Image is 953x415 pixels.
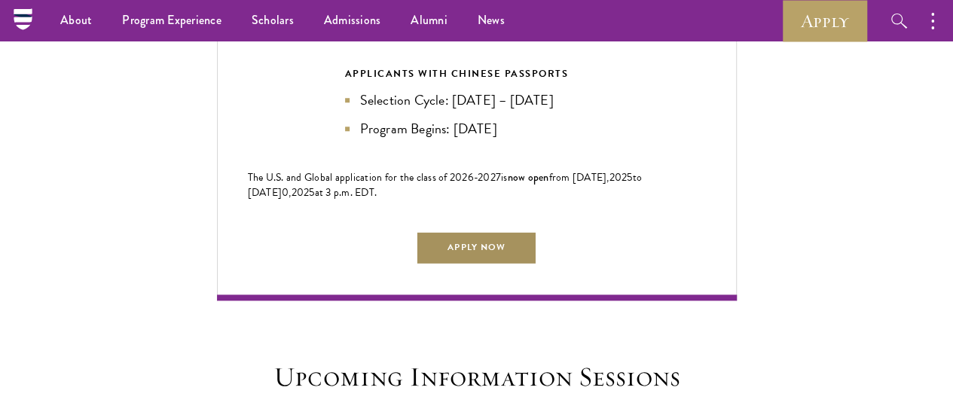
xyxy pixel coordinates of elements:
[248,169,468,185] span: The U.S. and Global application for the class of 202
[309,185,314,200] span: 5
[282,185,289,200] span: 0
[609,169,628,185] span: 202
[248,169,643,200] span: to [DATE]
[496,169,501,185] span: 7
[289,185,291,200] span: ,
[345,66,609,82] div: APPLICANTS WITH CHINESE PASSPORTS
[549,169,609,185] span: from [DATE],
[217,361,737,393] h2: Upcoming Information Sessions
[501,169,508,185] span: is
[345,118,609,139] li: Program Begins: [DATE]
[468,169,474,185] span: 6
[474,169,496,185] span: -202
[508,169,549,185] span: now open
[292,185,310,200] span: 202
[345,90,609,111] li: Selection Cycle: [DATE] – [DATE]
[416,230,536,264] a: Apply Now
[315,185,377,200] span: at 3 p.m. EDT.
[627,169,632,185] span: 5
